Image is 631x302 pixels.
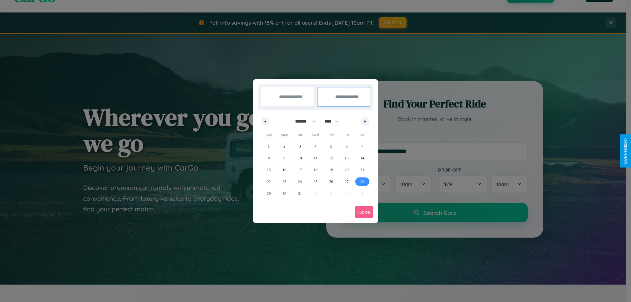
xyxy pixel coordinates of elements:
span: 6 [346,140,348,152]
button: Done [355,206,373,218]
button: 22 [261,176,276,188]
span: Wed [308,130,323,140]
span: 14 [360,152,364,164]
button: 31 [292,188,308,199]
span: 13 [345,152,349,164]
button: 25 [308,176,323,188]
span: 4 [315,140,316,152]
span: 12 [329,152,333,164]
span: 21 [360,164,364,176]
span: 16 [282,164,286,176]
span: 19 [329,164,333,176]
span: Thu [323,130,339,140]
button: 14 [355,152,370,164]
button: 10 [292,152,308,164]
div: Give Feedback [623,138,628,164]
button: 18 [308,164,323,176]
button: 12 [323,152,339,164]
button: 24 [292,176,308,188]
button: 27 [339,176,354,188]
button: 6 [339,140,354,152]
button: 23 [276,176,292,188]
span: 18 [314,164,317,176]
span: 17 [298,164,302,176]
span: 25 [314,176,317,188]
span: Fri [339,130,354,140]
button: 26 [323,176,339,188]
span: 27 [345,176,349,188]
button: 7 [355,140,370,152]
button: 15 [261,164,276,176]
button: 20 [339,164,354,176]
span: Tue [292,130,308,140]
span: Sat [355,130,370,140]
button: 30 [276,188,292,199]
button: 13 [339,152,354,164]
span: 24 [298,176,302,188]
span: 20 [345,164,349,176]
button: 19 [323,164,339,176]
button: 8 [261,152,276,164]
span: 9 [283,152,285,164]
button: 5 [323,140,339,152]
span: 7 [361,140,363,152]
span: 8 [268,152,270,164]
button: 16 [276,164,292,176]
span: 1 [268,140,270,152]
span: 31 [298,188,302,199]
button: 3 [292,140,308,152]
button: 17 [292,164,308,176]
span: 30 [282,188,286,199]
span: 2 [283,140,285,152]
span: 5 [330,140,332,152]
span: 3 [299,140,301,152]
button: 21 [355,164,370,176]
button: 1 [261,140,276,152]
span: Sun [261,130,276,140]
span: 22 [267,176,271,188]
span: 29 [267,188,271,199]
button: 11 [308,152,323,164]
button: 29 [261,188,276,199]
span: 28 [360,176,364,188]
span: 26 [329,176,333,188]
span: 11 [314,152,317,164]
span: 23 [282,176,286,188]
button: 2 [276,140,292,152]
button: 28 [355,176,370,188]
span: 15 [267,164,271,176]
span: Mon [276,130,292,140]
button: 4 [308,140,323,152]
span: 10 [298,152,302,164]
button: 9 [276,152,292,164]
